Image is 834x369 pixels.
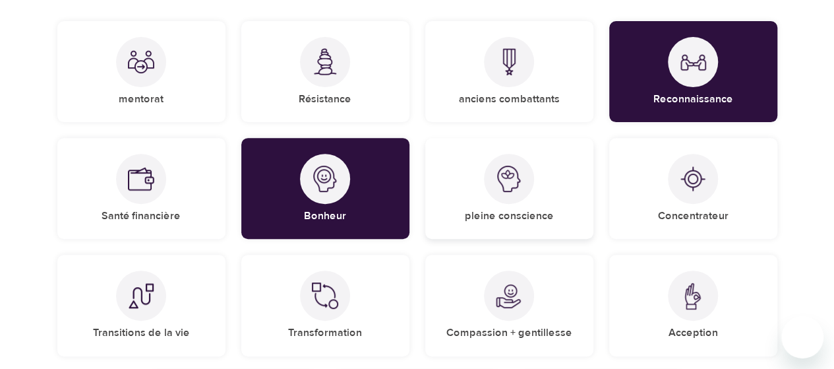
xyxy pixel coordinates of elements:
[312,48,338,75] img: Résistance
[609,138,777,239] div: ConcentrateurConcentrateur
[496,283,522,309] img: Compassion + gentillesse
[658,209,729,222] font: Concentrateur
[669,326,718,339] font: Acception
[57,138,225,239] div: Santé financièreSanté financière
[496,166,522,192] img: pleine conscience
[781,316,823,358] iframe: Bouton de lancement de la fenêtre de messagerie
[680,166,706,192] img: Concentrateur
[465,209,554,222] font: pleine conscience
[446,326,572,339] font: Compassion + gentillesse
[102,209,181,222] font: Santé financière
[119,92,164,106] font: mentorat
[459,92,560,106] font: anciens combattants
[425,138,593,239] div: pleine consciencepleine conscience
[288,326,362,339] font: Transformation
[128,166,154,192] img: Santé financière
[496,48,522,75] img: anciens combattants
[241,21,409,122] div: RésistanceRésistance
[653,92,733,106] font: Reconnaissance
[128,49,154,75] img: mentorat
[128,283,154,309] img: Transitions de la vie
[312,166,338,192] img: Bonheur
[241,255,409,356] div: TransformationTransformation
[680,283,706,310] img: Acception
[609,21,777,122] div: ReconnaissanceReconnaissance
[609,255,777,356] div: AcceptionAcception
[57,21,225,122] div: mentoratmentorat
[425,21,593,122] div: anciens combattantsanciens combattants
[425,255,593,356] div: Compassion + gentillesseCompassion + gentillesse
[680,49,706,75] img: Reconnaissance
[241,138,409,239] div: BonheurBonheur
[57,255,225,356] div: Transitions de la vieTransitions de la vie
[299,92,351,106] font: Résistance
[312,283,338,309] img: Transformation
[93,326,190,339] font: Transitions de la vie
[304,209,346,222] font: Bonheur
